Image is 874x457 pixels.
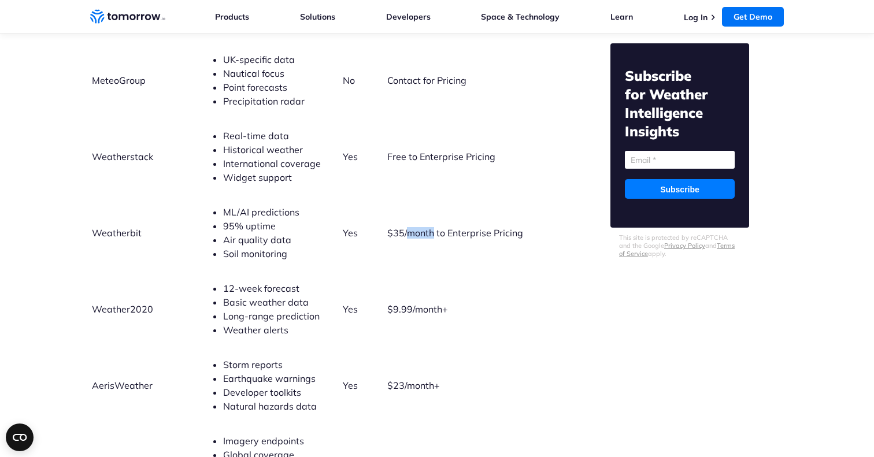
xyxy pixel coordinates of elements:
span: Yes [343,380,358,391]
span: Yes [343,303,358,315]
span: Free to Enterprise Pricing [387,151,495,162]
span: Yes [343,151,358,162]
input: Email * [625,151,735,169]
a: Developers [386,12,431,22]
span: Weather alerts [223,324,288,336]
span: Widget support [223,172,292,183]
a: Get Demo [722,7,784,27]
span: Nautical focus [223,68,284,79]
span: International coverage [223,158,321,169]
span: MeteoGroup [92,75,146,86]
a: Home link [90,8,165,25]
span: No [343,75,355,86]
p: This site is protected by reCAPTCHA and the Google and apply. [619,233,740,258]
span: Precipitation radar [223,95,305,107]
span: $35/month to Enterprise Pricing [387,227,523,239]
span: 12-week forecast [223,283,299,294]
span: $23/month+ [387,380,440,391]
a: Space & Technology [481,12,560,22]
span: Point forecasts [223,81,287,93]
span: Weather2020 [92,303,153,315]
span: Basic weather data [223,296,309,308]
span: UK-specific data [223,54,295,65]
span: $9.99/month+ [387,303,448,315]
span: Yes [343,227,358,239]
a: Terms of Service [619,241,735,258]
h2: Subscribe for Weather Intelligence Insights [625,66,735,140]
a: Log In [684,12,708,23]
span: Weatherbit [92,227,142,239]
span: Real-time data [223,130,289,142]
span: 95% uptime [223,220,276,232]
span: AerisWeather [92,380,153,391]
a: Learn [610,12,633,22]
span: Long-range prediction [223,310,320,322]
input: Subscribe [625,179,735,199]
span: Earthquake warnings [223,373,316,384]
span: Historical weather [223,144,303,155]
span: Storm reports [223,359,283,370]
span: Developer toolkits [223,387,301,398]
a: Products [215,12,249,22]
button: Open CMP widget [6,423,34,451]
span: Imagery endpoints [223,435,304,447]
span: Contact for Pricing [387,75,466,86]
a: Privacy Policy [664,241,705,250]
span: Soil monitoring [223,248,287,259]
span: Air quality data [223,234,291,246]
span: Natural hazards data [223,400,317,412]
span: Weatherstack [92,151,153,162]
span: ML/AI predictions [223,206,299,218]
a: Solutions [300,12,335,22]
